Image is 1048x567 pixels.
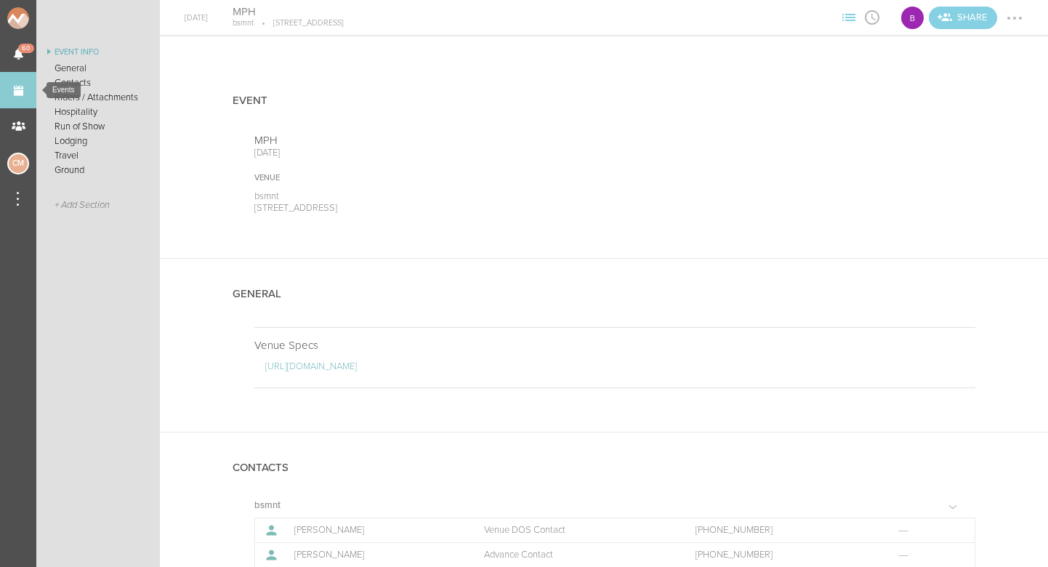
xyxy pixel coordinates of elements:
a: [URL][DOMAIN_NAME] [265,361,357,372]
div: B [900,5,925,31]
a: [PHONE_NUMBER] [696,524,867,536]
a: Travel [36,148,160,163]
p: Venue Specs [254,339,975,352]
div: Venue [254,173,583,183]
h5: bsmnt [254,501,281,510]
span: View Itinerary [860,12,884,21]
h4: MPH [233,5,344,19]
a: Contacts [36,76,160,90]
p: [DATE] [254,147,583,158]
p: [PERSON_NAME] [294,550,452,561]
div: Share [929,7,997,29]
div: Charlie McGinley [7,153,29,174]
a: Lodging [36,134,160,148]
p: Advance Contact [484,549,664,560]
p: bsmnt [233,18,254,28]
img: NOMAD [7,7,89,29]
a: Hospitality [36,105,160,119]
p: [STREET_ADDRESS] [254,202,583,214]
p: Venue DOS Contact [484,524,664,536]
h4: Contacts [233,462,289,474]
h4: General [233,288,281,300]
a: [PHONE_NUMBER] [696,549,867,560]
div: bsmnt [900,5,925,31]
a: Run of Show [36,119,160,134]
p: [PERSON_NAME] [294,525,452,536]
a: Riders / Attachments [36,90,160,105]
p: MPH [254,134,583,147]
span: 60 [18,44,34,53]
p: [STREET_ADDRESS] [254,18,344,28]
a: Event Info [36,44,160,61]
p: bsmnt [254,190,583,202]
a: Invite teams to the Event [929,7,997,29]
span: View Sections [837,12,860,21]
span: + Add Section [55,200,110,211]
a: General [36,61,160,76]
h4: Event [233,94,267,107]
a: Ground [36,163,160,177]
